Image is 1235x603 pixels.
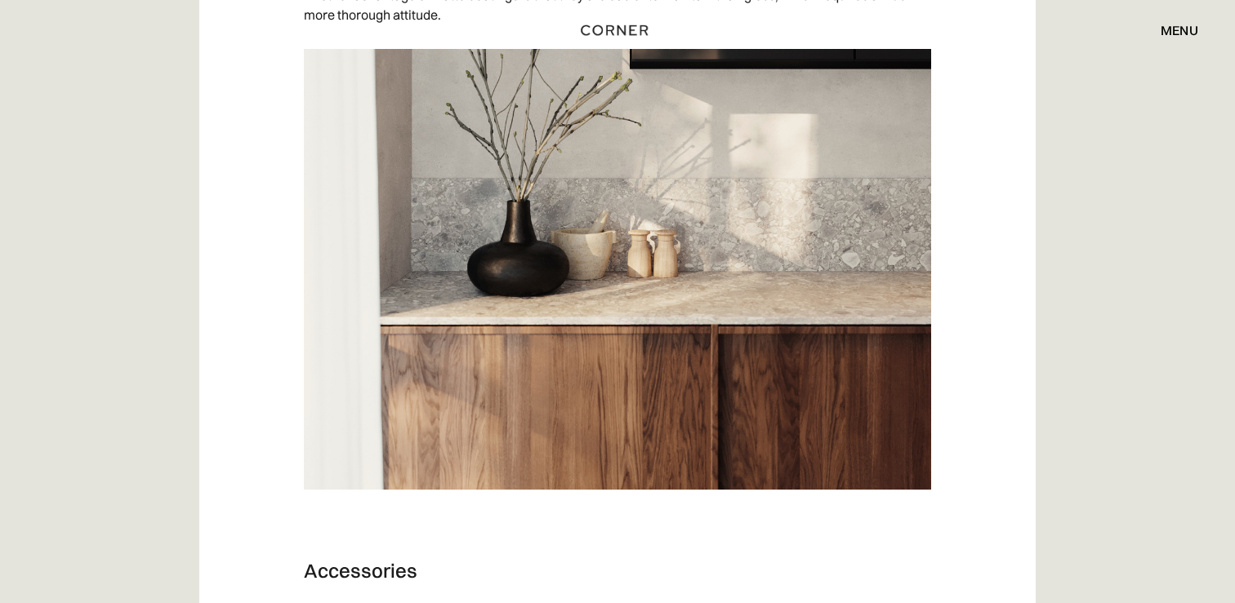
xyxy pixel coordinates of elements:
[1161,24,1198,37] div: menu
[573,20,663,41] a: home
[304,558,931,583] h3: Accessories
[304,49,931,490] img: Oak base cabinets with accessories on the surface
[304,506,931,542] p: ‍
[1144,16,1198,44] div: menu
